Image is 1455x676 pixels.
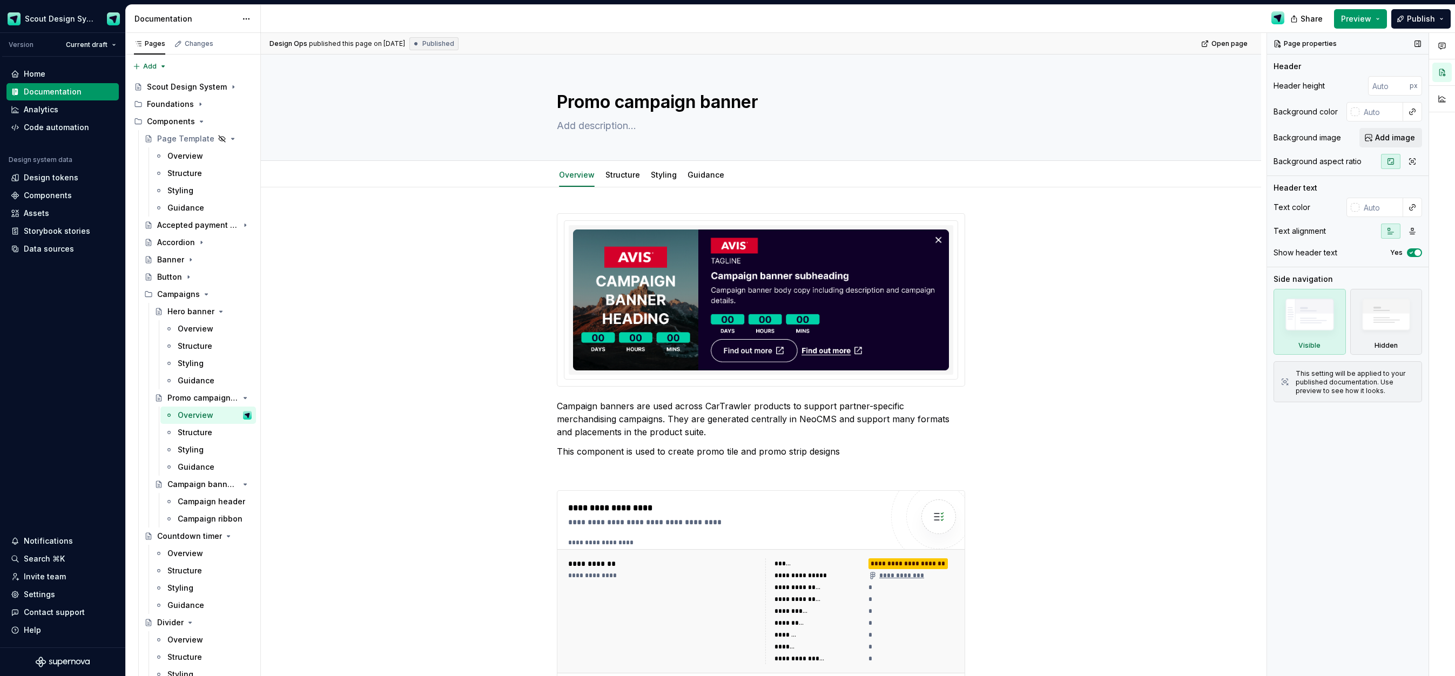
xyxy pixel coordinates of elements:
textarea: Promo campaign banner [555,89,963,115]
div: Header height [1274,80,1325,91]
div: Notifications [24,536,73,546]
a: Overview [150,147,256,165]
button: Publish [1391,9,1451,29]
a: Guidance [150,597,256,614]
a: Styling [150,182,256,199]
div: published this page on [DATE] [309,39,405,48]
input: Auto [1359,198,1403,217]
a: Button [140,268,256,286]
div: Background aspect ratio [1274,156,1362,167]
img: e611c74b-76fc-4ef0-bafa-dc494cd4cb8a.png [8,12,21,25]
div: Side navigation [1274,274,1333,285]
div: Components [130,113,256,130]
a: Guidance [160,372,256,389]
div: Divider [157,617,184,628]
div: Design tokens [24,172,78,183]
div: Contact support [24,607,85,618]
div: Data sources [24,244,74,254]
div: Background image [1274,132,1341,143]
a: Overview [559,170,595,179]
div: Banner [157,254,184,265]
div: Search ⌘K [24,553,65,564]
a: Design tokens [6,169,119,186]
div: Visible [1274,289,1346,355]
a: Guidance [150,199,256,217]
img: Design Ops [243,411,252,420]
div: Code automation [24,122,89,133]
div: Scout Design System [25,13,94,24]
div: Campaigns [140,286,256,303]
a: Accordion [140,234,256,251]
div: Components [24,190,72,201]
a: Guidance [688,170,724,179]
div: Countdown timer [157,531,222,542]
a: Invite team [6,568,119,585]
div: Overview [167,548,203,559]
div: Invite team [24,571,66,582]
div: Foundations [130,96,256,113]
div: Accepted payment types [157,220,239,231]
input: Auto [1359,102,1403,121]
p: This component is used to create promo tile and promo strip designs [557,445,965,458]
div: Styling [167,185,193,196]
a: Hero banner [150,303,256,320]
a: Styling [160,441,256,458]
div: Structure [167,565,202,576]
div: Pages [134,39,165,48]
button: Help [6,621,119,639]
a: Supernova Logo [36,657,90,667]
div: Guidance [683,163,729,186]
a: Home [6,65,119,83]
button: Add [130,59,170,74]
a: Styling [651,170,677,179]
a: Settings [6,586,119,603]
div: Guidance [167,600,204,611]
span: Design Ops [270,39,307,48]
div: Overview [167,151,203,161]
a: Accepted payment types [140,217,256,234]
div: Home [24,69,45,79]
div: This setting will be applied to your published documentation. Use preview to see how it looks. [1296,369,1415,395]
div: Styling [178,358,204,369]
a: Components [6,187,119,204]
span: Published [422,39,454,48]
button: Share [1285,9,1330,29]
button: Contact support [6,604,119,621]
div: Show header text [1274,247,1337,258]
div: Structure [178,427,212,438]
div: Scout Design System [147,82,227,92]
a: Styling [160,355,256,372]
a: Overview [160,320,256,337]
a: OverviewDesign Ops [160,407,256,424]
a: Campaign header [160,493,256,510]
div: Version [9,40,33,49]
span: Share [1301,13,1323,24]
div: Hidden [1375,341,1398,350]
div: Styling [167,583,193,593]
span: Add image [1375,132,1415,143]
a: Divider [140,614,256,631]
div: Button [157,272,182,282]
div: Foundations [147,99,194,110]
p: Campaign banners are used across CarTrawler products to support partner-specific merchandising ca... [557,400,965,438]
div: Page Template [157,133,214,144]
div: Structure [601,163,644,186]
button: Search ⌘K [6,550,119,567]
a: Structure [605,170,640,179]
a: Documentation [6,83,119,100]
div: Hero banner [167,306,214,317]
a: Campaign banner designs [150,476,256,493]
a: Structure [150,165,256,182]
div: Styling [646,163,681,186]
div: Documentation [134,13,237,24]
div: Assets [24,208,49,219]
button: Preview [1334,9,1387,29]
span: Open page [1211,39,1248,48]
div: Analytics [24,104,58,115]
div: Header text [1274,182,1317,193]
label: Yes [1390,248,1403,257]
div: Hidden [1350,289,1423,355]
a: Open page [1198,36,1252,51]
a: Analytics [6,101,119,118]
div: Help [24,625,41,636]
